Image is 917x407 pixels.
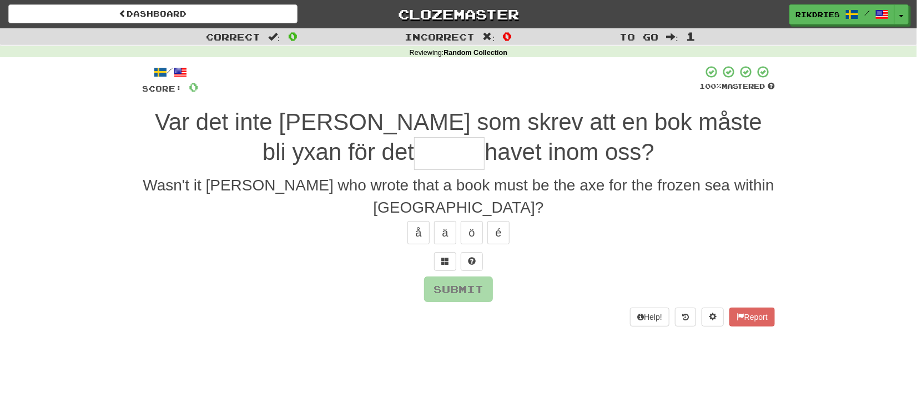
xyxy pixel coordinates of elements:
[864,9,870,17] span: /
[314,4,603,24] a: Clozemaster
[434,252,456,271] button: Switch sentence to multiple choice alt+p
[444,49,507,57] strong: Random Collection
[461,221,483,244] button: ö
[686,29,696,43] span: 1
[268,32,280,42] span: :
[189,80,198,94] span: 0
[630,308,669,326] button: Help!
[619,31,658,42] span: To go
[485,139,654,165] span: havet inom oss?
[699,82,722,91] span: 100 %
[502,29,512,43] span: 0
[206,31,260,42] span: Correct
[155,109,762,165] span: Var det inte [PERSON_NAME] som skrev att en bok måste bli yxan för det
[729,308,775,326] button: Report
[789,4,895,24] a: rikdries /
[483,32,495,42] span: :
[434,221,456,244] button: ä
[666,32,678,42] span: :
[699,82,775,92] div: Mastered
[288,29,298,43] span: 0
[461,252,483,271] button: Single letter hint - you only get 1 per sentence and score half the points! alt+h
[424,277,493,302] button: Submit
[487,221,510,244] button: é
[405,31,475,42] span: Incorrect
[675,308,696,326] button: Round history (alt+y)
[407,221,430,244] button: å
[142,84,182,93] span: Score:
[8,4,298,23] a: Dashboard
[142,65,198,79] div: /
[795,9,840,19] span: rikdries
[142,174,775,219] div: Wasn't it [PERSON_NAME] who wrote that a book must be the axe for the frozen sea within [GEOGRAPH...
